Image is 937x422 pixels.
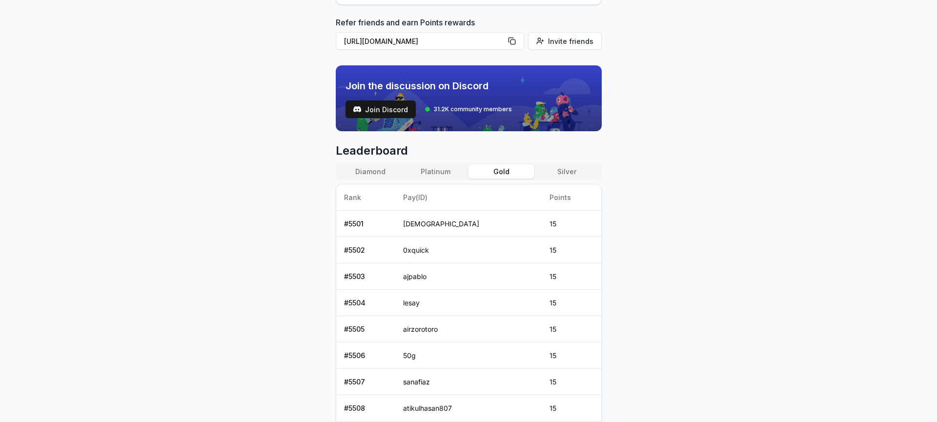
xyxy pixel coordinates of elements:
button: Join Discord [346,100,416,118]
th: Points [542,184,601,211]
td: # 5506 [336,342,395,369]
td: 15 [542,263,601,290]
td: # 5508 [336,395,395,422]
td: 15 [542,342,601,369]
td: # 5504 [336,290,395,316]
td: 0xquick [395,237,542,263]
span: Join Discord [365,104,408,115]
button: Platinum [403,164,468,179]
td: # 5501 [336,211,395,237]
span: Leaderboard [336,143,602,159]
img: test [353,105,361,113]
span: 31.2K community members [433,105,512,113]
td: lesay [395,290,542,316]
td: # 5503 [336,263,395,290]
td: sanafiaz [395,369,542,395]
td: 15 [542,316,601,342]
td: 15 [542,237,601,263]
span: Invite friends [548,36,593,46]
img: discord_banner [336,65,602,131]
td: # 5505 [336,316,395,342]
td: atikulhasan807 [395,395,542,422]
td: 15 [542,290,601,316]
th: Pay(ID) [395,184,542,211]
a: testJoin Discord [346,100,416,118]
th: Rank [336,184,395,211]
div: Refer friends and earn Points rewards [336,17,602,54]
td: # 5502 [336,237,395,263]
td: 15 [542,211,601,237]
td: 50g [395,342,542,369]
button: [URL][DOMAIN_NAME] [336,32,524,50]
td: 15 [542,369,601,395]
button: Invite friends [528,32,602,50]
td: [DEMOGRAPHIC_DATA] [395,211,542,237]
span: Join the discussion on Discord [346,79,512,93]
td: ajpablo [395,263,542,290]
button: Diamond [338,164,403,179]
button: Gold [468,164,534,179]
td: airzorotoro [395,316,542,342]
button: Silver [534,164,599,179]
td: # 5507 [336,369,395,395]
td: 15 [542,395,601,422]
